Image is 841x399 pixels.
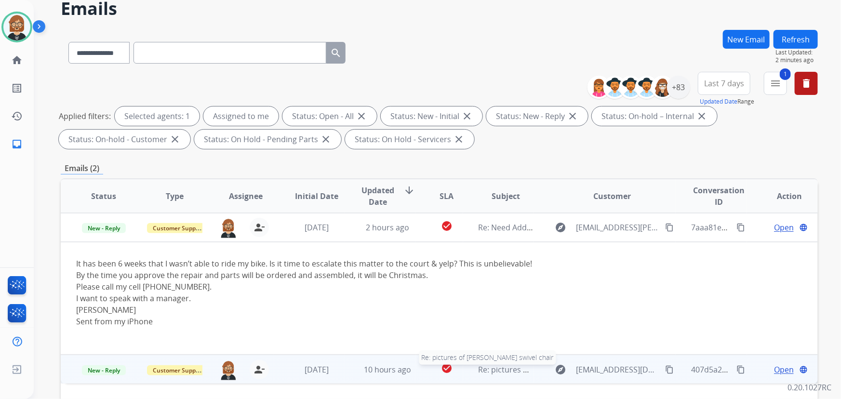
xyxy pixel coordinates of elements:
span: [DATE] [305,222,329,233]
div: Status: On-hold - Customer [59,130,190,149]
mat-icon: language [799,365,808,374]
span: [EMAIL_ADDRESS][DOMAIN_NAME] [576,364,660,375]
mat-icon: person_remove [254,222,265,233]
span: Updated Date [360,185,396,208]
mat-icon: check_circle [441,220,453,232]
img: agent-avatar [219,218,238,238]
div: Status: On Hold - Servicers [345,130,474,149]
span: 10 hours ago [364,364,412,375]
mat-icon: delete [801,78,812,89]
mat-icon: menu [770,78,781,89]
mat-icon: content_copy [736,365,745,374]
div: Sent from my iPhone [76,316,660,327]
mat-icon: explore [555,222,567,233]
mat-icon: content_copy [736,223,745,232]
button: 1 [764,72,787,95]
div: Status: Open - All [282,106,377,126]
mat-icon: content_copy [665,365,674,374]
span: Status [91,190,116,202]
span: 7aaa81e2-86dc-475d-a3f7-406d9ea8c1fe [691,222,836,233]
span: [DATE] [305,364,329,375]
div: I want to speak with a manager. [76,293,660,304]
div: By the time you approve the repair and parts will be ordered and assembled, it will be Christmas. [76,269,660,281]
span: New - Reply [82,223,126,233]
button: Last 7 days [698,72,750,95]
mat-icon: person_remove [254,364,265,375]
span: Initial Date [295,190,338,202]
span: Subject [492,190,520,202]
span: Open [774,222,794,233]
div: Please call my cell [PHONE_NUMBER]. [76,281,660,293]
span: Re: Need Additional Information [479,222,595,233]
mat-icon: close [169,133,181,145]
div: Status: On Hold - Pending Parts [194,130,341,149]
mat-icon: history [11,110,23,122]
span: New - Reply [82,365,126,375]
span: [EMAIL_ADDRESS][PERSON_NAME][DOMAIN_NAME] [576,222,660,233]
div: Status: New - Reply [486,106,588,126]
img: agent-avatar [219,360,238,380]
button: Refresh [774,30,818,49]
span: Customer Support [147,223,210,233]
p: 0.20.1027RC [788,382,831,393]
button: New Email [723,30,770,49]
span: 2 hours ago [366,222,409,233]
div: Assigned to me [203,106,279,126]
span: SLA [440,190,454,202]
mat-icon: close [461,110,473,122]
mat-icon: check_circle [441,362,453,374]
span: Range [700,97,754,106]
mat-icon: home [11,54,23,66]
span: Re: pictures of [PERSON_NAME] swivel chair [479,364,636,375]
mat-icon: close [696,110,708,122]
p: Applied filters: [59,110,111,122]
span: Last 7 days [704,81,744,85]
mat-icon: close [453,133,465,145]
span: 2 minutes ago [775,56,818,64]
mat-icon: close [567,110,578,122]
img: avatar [3,13,30,40]
span: Type [166,190,184,202]
span: Open [774,364,794,375]
mat-icon: content_copy [665,223,674,232]
div: It has been 6 weeks that I wasn’t able to ride my bike. Is it time to escalate this matter to the... [76,258,660,339]
mat-icon: list_alt [11,82,23,94]
mat-icon: close [356,110,367,122]
mat-icon: explore [555,364,567,375]
span: Conversation ID [691,185,746,208]
div: [PERSON_NAME] [76,304,660,339]
th: Action [747,179,818,213]
mat-icon: inbox [11,138,23,150]
div: +83 [667,76,690,99]
p: Emails (2) [61,162,103,174]
span: 407d5a26-c214-4736-85fa-8ad0c80a1d3d [691,364,839,375]
mat-icon: search [330,47,342,59]
button: Updated Date [700,98,737,106]
span: 1 [780,68,791,80]
span: Customer Support [147,365,210,375]
div: Selected agents: 1 [115,106,200,126]
mat-icon: language [799,223,808,232]
span: Assignee [229,190,263,202]
div: Status: New - Initial [381,106,482,126]
span: Re: pictures of [PERSON_NAME] swivel chair [419,350,556,365]
mat-icon: close [320,133,332,145]
div: Status: On-hold – Internal [592,106,717,126]
span: Customer [594,190,631,202]
mat-icon: arrow_downward [403,185,415,196]
span: Last Updated: [775,49,818,56]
